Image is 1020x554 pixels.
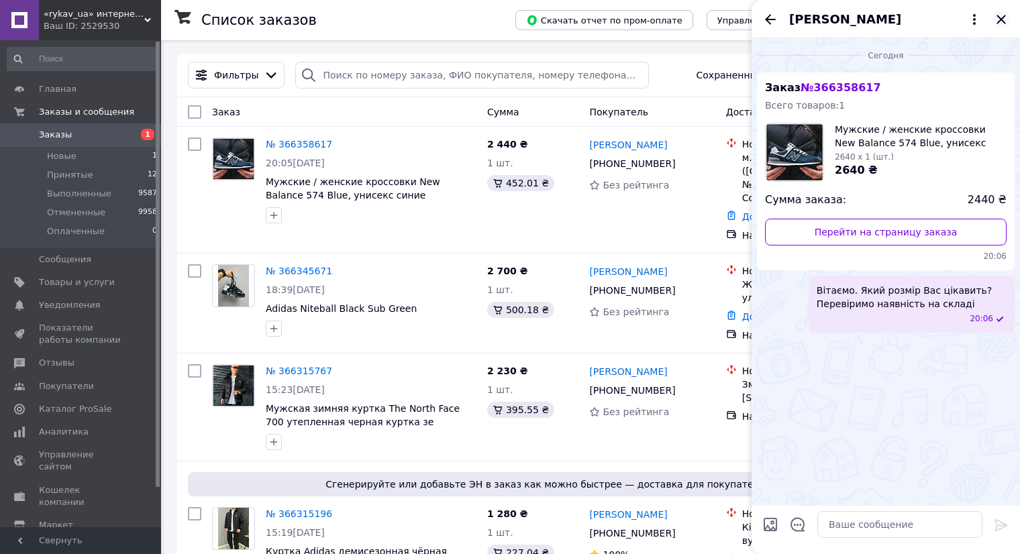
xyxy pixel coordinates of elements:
[487,366,528,376] span: 2 230 ₴
[742,520,879,547] div: Кіцмань, №2 (до 10 кг): вул. Незалежності, 36
[697,68,814,82] span: Сохраненные фильтры:
[603,180,669,190] span: Без рейтинга
[39,449,124,473] span: Управление сайтом
[39,254,91,266] span: Сообщения
[39,322,124,346] span: Показатели работы компании
[487,527,513,538] span: 1 шт.
[589,365,667,378] a: [PERSON_NAME]
[487,402,554,418] div: 395.55 ₴
[742,264,879,278] div: Нова Пошта
[589,265,667,278] a: [PERSON_NAME]
[589,508,667,521] a: [PERSON_NAME]
[765,219,1007,245] a: Перейти на страницу заказа
[742,151,879,205] div: м. Хмільник ([GEOGRAPHIC_DATA] обл.), №2 (до 10 кг): вул. Соборності, 6
[212,507,255,550] a: Фото товару
[47,150,76,162] span: Новые
[266,139,332,150] a: № 366358617
[993,11,1009,27] button: Закрыть
[789,11,982,28] button: [PERSON_NAME]
[487,158,513,168] span: 1 шт.
[138,207,157,219] span: 9958
[212,107,240,117] span: Заказ
[742,410,879,423] div: Наложенный платеж
[789,11,901,28] span: [PERSON_NAME]
[487,107,519,117] span: Сумма
[765,251,1007,262] span: 20:06 12.10.2025
[586,281,678,300] div: [PHONE_NUMBER]
[213,138,254,180] img: Фото товару
[213,365,254,406] img: Фото товару
[212,364,255,407] a: Фото товару
[742,229,879,242] div: Наложенный платеж
[266,403,460,454] a: Мужская зимняя куртка The North Face 700 утепленная черная куртка зе [PERSON_NAME] фейс ТНФ TNF п...
[603,406,669,417] span: Без рейтинга
[47,225,105,237] span: Оплаченные
[817,284,1007,311] span: Вітаємо. Який розмір Вас цікавить? Перевіримо наявність на складі
[487,302,554,318] div: 500.18 ₴
[138,188,157,200] span: 9587
[39,484,124,508] span: Кошелек компании
[765,100,845,111] span: Всего товаров: 1
[487,508,528,519] span: 1 280 ₴
[44,20,161,32] div: Ваш ID: 2529530
[717,15,823,25] span: Управление статусами
[266,527,325,538] span: 15:19[DATE]
[801,81,880,94] span: № 366358617
[487,284,513,295] span: 1 шт.
[266,508,332,519] a: № 366315196
[39,276,115,288] span: Товары и услуги
[586,381,678,400] div: [PHONE_NUMBER]
[726,107,819,117] span: Доставка и оплата
[766,123,823,181] img: 4941990669_w100_h100_muzhskie--zhenskie.jpg
[47,188,111,200] span: Выполненные
[835,164,878,176] span: 2640 ₴
[141,129,154,140] span: 1
[201,12,317,28] h1: Список заказов
[212,264,255,307] a: Фото товару
[863,50,909,62] span: Сегодня
[152,225,157,237] span: 0
[266,384,325,395] span: 15:23[DATE]
[487,175,554,191] div: 452.01 ₴
[266,158,325,168] span: 20:05[DATE]
[487,384,513,395] span: 1 шт.
[789,516,807,533] button: Открыть шаблоны ответов
[39,403,111,415] span: Каталог ProSale
[266,366,332,376] a: № 366315767
[39,380,94,392] span: Покупатели
[39,129,72,141] span: Заказы
[39,357,74,369] span: Отзывы
[970,313,993,325] span: 20:06 12.10.2025
[765,81,881,94] span: Заказ
[765,192,846,208] span: Сумма заказа:
[515,10,693,30] button: Скачать отчет по пром-оплате
[742,364,879,378] div: Нова Пошта
[835,123,1007,150] span: Мужские / женские кроссовки New Balance 574 Blue, унисекс синие замшевые кроссовки нью беленс 574...
[742,329,879,342] div: Наложенный платеж
[39,106,134,118] span: Заказы и сообщения
[39,426,89,438] span: Аналитика
[707,10,833,30] button: Управление статусами
[742,311,806,322] a: Добавить ЭН
[7,47,158,71] input: Поиск
[39,83,76,95] span: Главная
[757,48,1015,62] div: 12.10.2025
[148,169,157,181] span: 12
[266,303,417,314] a: Adidas Niteball Black Sub Green
[742,507,879,520] div: Нова Пошта
[266,176,468,227] a: Мужские / женские кроссовки New Balance 574 Blue, унисекс синие замшевые кроссовки нью беленс 574...
[603,307,669,317] span: Без рейтинга
[152,150,157,162] span: 1
[589,107,648,117] span: Покупатель
[47,207,105,219] span: Отмененные
[835,152,894,162] span: 2640 x 1 (шт.)
[47,169,93,181] span: Принятые
[762,11,778,27] button: Назад
[218,265,250,307] img: Фото товару
[212,137,255,180] a: Фото товару
[214,68,258,82] span: Фильтры
[968,192,1007,208] span: 2440 ₴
